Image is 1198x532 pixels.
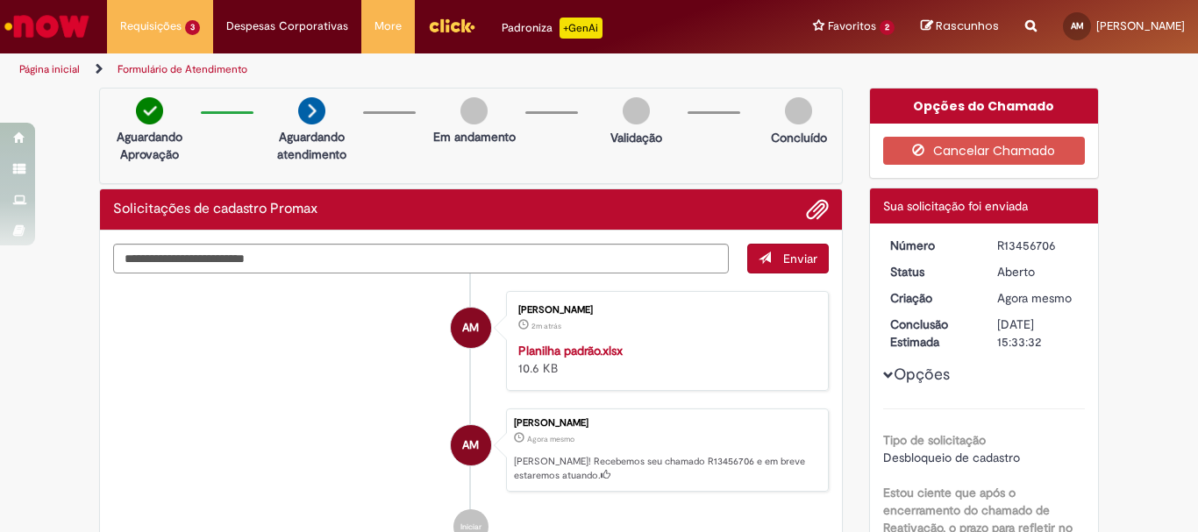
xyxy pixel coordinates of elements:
[783,251,817,266] span: Enviar
[997,263,1079,280] div: Aberto
[460,97,488,124] img: img-circle-grey.png
[514,418,819,429] div: [PERSON_NAME]
[806,198,829,221] button: Adicionar anexos
[883,198,1028,214] span: Sua solicitação foi enviada
[785,97,812,124] img: img-circle-grey.png
[828,18,876,35] span: Favoritos
[19,62,80,76] a: Página inicial
[883,450,1020,465] span: Desbloqueio de cadastro
[185,20,200,35] span: 3
[118,62,247,76] a: Formulário de Atendimento
[877,237,985,254] dt: Número
[877,316,985,351] dt: Conclusão Estimada
[921,18,999,35] a: Rascunhos
[527,434,574,444] time: 28/08/2025 10:33:25
[518,305,810,316] div: [PERSON_NAME]
[462,424,479,466] span: AM
[610,129,662,146] p: Validação
[518,342,810,377] div: 10.6 KB
[997,237,1079,254] div: R13456706
[298,97,325,124] img: arrow-next.png
[1096,18,1185,33] span: [PERSON_NAME]
[451,308,491,348] div: Alvarina Moreira De Morais
[936,18,999,34] span: Rascunhos
[531,321,561,331] time: 28/08/2025 10:31:56
[997,290,1072,306] span: Agora mesmo
[13,53,786,86] ul: Trilhas de página
[226,18,348,35] span: Despesas Corporativas
[880,20,895,35] span: 2
[113,244,729,273] textarea: Digite sua mensagem aqui...
[120,18,182,35] span: Requisições
[113,202,317,217] h2: Solicitações de cadastro Promax Histórico de tíquete
[883,137,1086,165] button: Cancelar Chamado
[997,290,1072,306] time: 28/08/2025 10:33:25
[1071,20,1084,32] span: AM
[997,289,1079,307] div: 28/08/2025 10:33:25
[997,316,1079,351] div: [DATE] 15:33:32
[113,408,829,493] li: Alvarina Moreira De Morais
[771,129,827,146] p: Concluído
[747,244,829,273] button: Enviar
[107,128,192,163] p: Aguardando Aprovação
[428,12,475,39] img: click_logo_yellow_360x200.png
[870,89,1099,124] div: Opções do Chamado
[2,9,92,44] img: ServiceNow
[136,97,163,124] img: check-circle-green.png
[374,18,402,35] span: More
[527,434,574,444] span: Agora mesmo
[269,128,354,163] p: Aguardando atendimento
[518,343,623,358] a: Planilha padrão.xlsx
[462,307,479,349] span: AM
[502,18,603,39] div: Padroniza
[883,432,986,448] b: Tipo de solicitação
[877,289,985,307] dt: Criação
[531,321,561,331] span: 2m atrás
[433,128,516,145] p: Em andamento
[514,455,819,482] p: [PERSON_NAME]! Recebemos seu chamado R13456706 e em breve estaremos atuando.
[877,263,985,280] dt: Status
[560,18,603,39] p: +GenAi
[623,97,650,124] img: img-circle-grey.png
[451,425,491,465] div: Alvarina Moreira De Morais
